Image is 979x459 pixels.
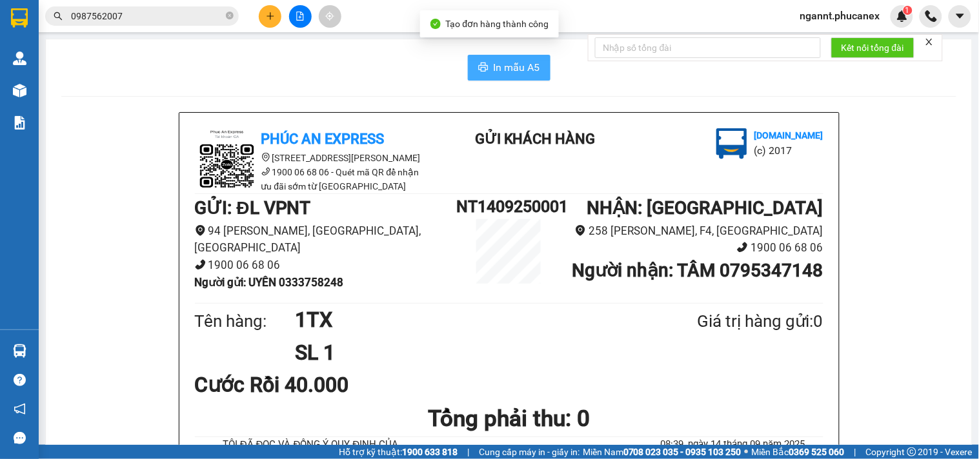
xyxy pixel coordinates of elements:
img: logo.jpg [195,128,259,193]
img: warehouse-icon [13,344,26,358]
sup: 1 [903,6,913,15]
li: 1900 06 68 06 [195,257,457,274]
b: Gửi khách hàng [475,131,596,147]
span: message [14,432,26,444]
span: ⚪️ [745,449,749,454]
h1: SL 1 [295,337,634,369]
span: environment [261,153,270,162]
span: Kết nối tổng đài [842,41,904,55]
span: ngannt.phucanex [790,8,891,24]
img: icon-new-feature [896,10,908,22]
b: GỬI : ĐL VPNT [195,197,311,219]
input: Tìm tên, số ĐT hoặc mã đơn [71,9,223,23]
span: In mẫu A5 [494,59,540,75]
div: Cước Rồi 40.000 [195,369,402,401]
span: caret-down [954,10,966,22]
button: caret-down [949,5,971,28]
button: Kết nối tổng đài [831,37,914,58]
span: | [467,445,469,459]
li: 1900 06 68 06 - Quét mã QR để nhận ưu đãi sớm từ [GEOGRAPHIC_DATA] [195,165,427,193]
b: Người gửi : UYÊN 0333758248 [195,276,344,289]
span: Tạo đơn hàng thành công [446,19,549,29]
span: Cung cấp máy in - giấy in: [479,445,580,459]
button: aim [319,5,341,28]
strong: 1900 633 818 [402,447,458,457]
span: close [925,37,934,46]
h1: Tổng phải thu: 0 [195,401,823,436]
input: Nhập số tổng đài [595,37,821,58]
span: file-add [296,12,305,21]
button: plus [259,5,281,28]
button: file-add [289,5,312,28]
img: phone-icon [925,10,937,22]
span: notification [14,403,26,415]
div: Giá trị hàng gửi: 0 [634,308,823,335]
button: printerIn mẫu A5 [468,55,550,81]
span: copyright [907,447,916,456]
span: close-circle [226,10,234,23]
img: solution-icon [13,116,26,130]
span: 1 [905,6,910,15]
span: printer [478,62,489,74]
b: [DOMAIN_NAME] [754,130,823,141]
div: Tên hàng: [195,308,296,335]
span: search [54,12,63,21]
li: [STREET_ADDRESS][PERSON_NAME] [195,151,427,165]
li: 258 [PERSON_NAME], F4, [GEOGRAPHIC_DATA] [561,222,823,240]
span: phone [737,242,748,253]
span: plus [266,12,275,21]
span: Miền Bắc [752,445,845,459]
strong: 0708 023 035 - 0935 103 250 [623,447,742,457]
img: warehouse-icon [13,84,26,97]
span: question-circle [14,374,26,386]
strong: 0369 525 060 [789,447,845,457]
b: Người nhận : TÂM 0795347148 [572,260,823,281]
img: warehouse-icon [13,52,26,65]
span: | [854,445,856,459]
span: environment [575,225,586,236]
span: Hỗ trợ kỹ thuật: [339,445,458,459]
span: Miền Nam [583,445,742,459]
b: Phúc An Express [261,131,385,147]
span: environment [195,225,206,236]
h1: 1TX [295,304,634,336]
span: phone [195,259,206,270]
li: 94 [PERSON_NAME], [GEOGRAPHIC_DATA], [GEOGRAPHIC_DATA] [195,222,457,257]
li: 08:39, ngày 14 tháng 09 năm 2025 [643,437,823,453]
span: check-circle [430,19,441,29]
img: logo.jpg [716,128,747,159]
span: phone [261,167,270,176]
h1: NT1409250001 [456,194,561,219]
img: logo-vxr [11,8,28,28]
b: NHẬN : [GEOGRAPHIC_DATA] [587,197,823,219]
span: aim [325,12,334,21]
li: 1900 06 68 06 [561,239,823,257]
li: (c) 2017 [754,142,823,159]
span: close-circle [226,12,234,19]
